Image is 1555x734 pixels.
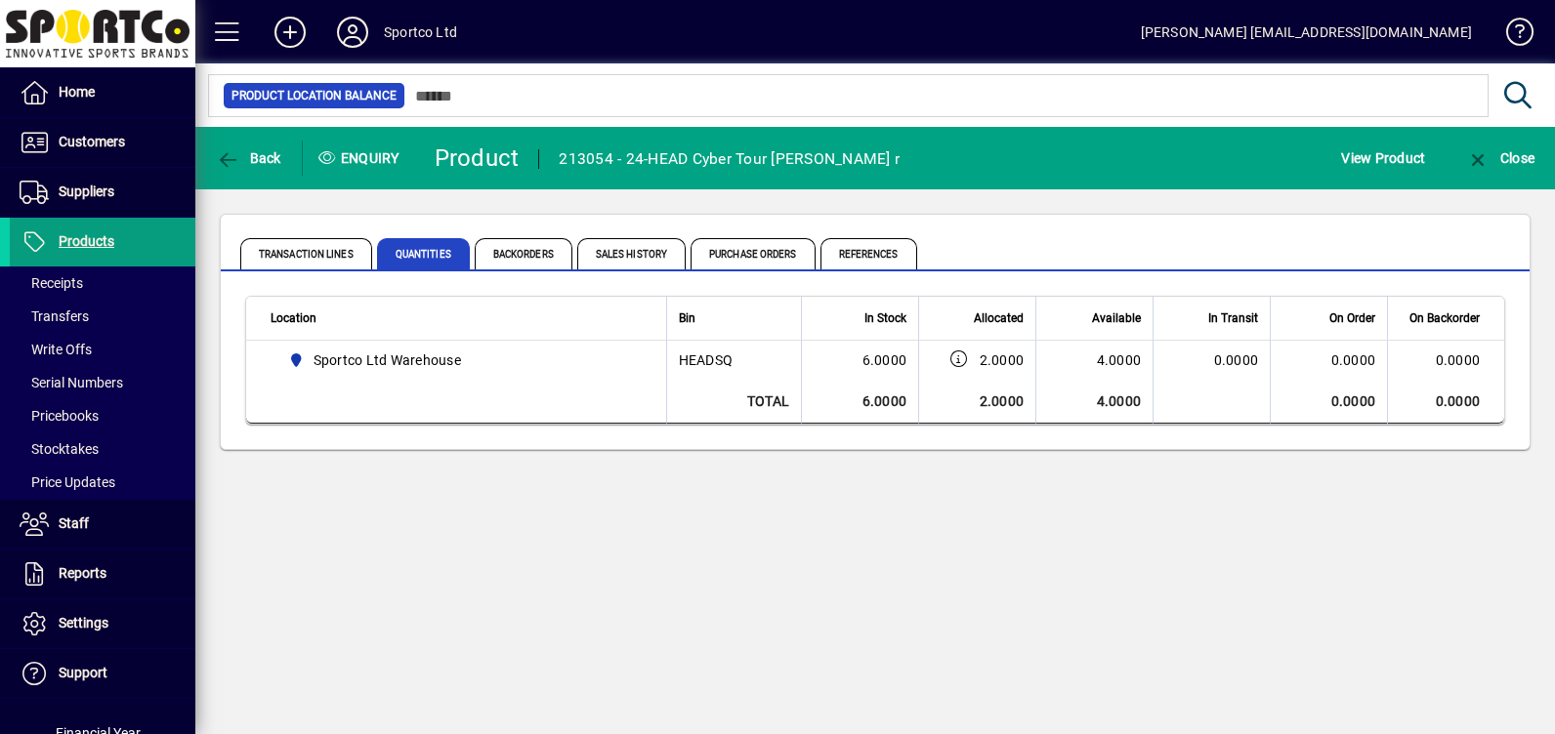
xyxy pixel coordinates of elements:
[10,466,195,499] a: Price Updates
[559,143,900,175] div: 213054 - 24-HEAD Cyber Tour [PERSON_NAME] r
[10,68,195,117] a: Home
[10,168,195,217] a: Suppliers
[10,399,195,432] a: Pricebooks
[918,380,1035,424] td: 2.0000
[1214,352,1259,368] span: 0.0000
[20,375,123,390] span: Serial Numbers
[1492,4,1531,67] a: Knowledge Base
[59,84,95,100] span: Home
[211,141,286,176] button: Back
[1331,350,1376,370] span: 0.0000
[1387,341,1504,380] td: 0.0000
[59,665,107,680] span: Support
[59,233,114,249] span: Products
[20,275,83,291] span: Receipts
[321,15,384,50] button: Profile
[10,550,195,598] a: Reports
[1409,307,1480,329] span: On Backorder
[1035,380,1153,424] td: 4.0000
[20,408,99,424] span: Pricebooks
[20,441,99,457] span: Stocktakes
[10,118,195,167] a: Customers
[59,515,89,531] span: Staff
[691,238,816,269] span: Purchase Orders
[10,599,195,648] a: Settings
[10,432,195,466] a: Stocktakes
[801,380,918,424] td: 6.0000
[820,238,917,269] span: References
[10,333,195,366] a: Write Offs
[974,307,1024,329] span: Allocated
[216,150,281,166] span: Back
[577,238,686,269] span: Sales History
[384,17,457,48] div: Sportco Ltd
[303,143,420,174] div: Enquiry
[59,565,106,581] span: Reports
[435,143,520,174] div: Product
[1141,17,1472,48] div: [PERSON_NAME] [EMAIL_ADDRESS][DOMAIN_NAME]
[231,86,397,105] span: Product Location Balance
[1329,307,1375,329] span: On Order
[59,134,125,149] span: Customers
[666,341,801,380] td: HEADSQ
[980,350,1025,370] span: 2.0000
[1446,141,1555,176] app-page-header-button: Close enquiry
[10,366,195,399] a: Serial Numbers
[1035,341,1153,380] td: 4.0000
[1208,307,1258,329] span: In Transit
[1387,380,1504,424] td: 0.0000
[1461,141,1539,176] button: Close
[377,238,470,269] span: Quantities
[1341,143,1425,174] span: View Product
[20,342,92,357] span: Write Offs
[10,300,195,333] a: Transfers
[20,308,89,324] span: Transfers
[271,307,316,329] span: Location
[1270,380,1387,424] td: 0.0000
[240,238,372,269] span: Transaction Lines
[10,500,195,549] a: Staff
[1466,150,1534,166] span: Close
[801,341,918,380] td: 6.0000
[10,649,195,698] a: Support
[280,348,645,372] span: Sportco Ltd Warehouse
[195,141,303,176] app-page-header-button: Back
[1336,141,1430,176] button: View Product
[475,238,572,269] span: Backorders
[666,380,801,424] td: Total
[259,15,321,50] button: Add
[20,474,115,490] span: Price Updates
[864,307,906,329] span: In Stock
[10,266,195,300] a: Receipts
[59,183,114,199] span: Suppliers
[1092,307,1141,329] span: Available
[314,350,461,370] span: Sportco Ltd Warehouse
[59,615,108,631] span: Settings
[679,307,695,329] span: Bin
